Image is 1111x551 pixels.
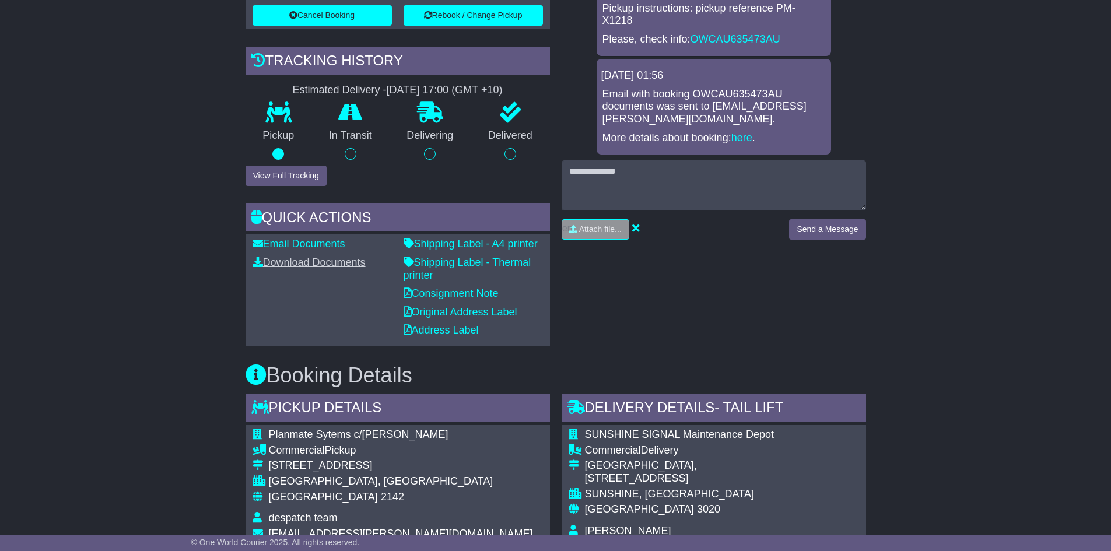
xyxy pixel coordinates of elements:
div: Delivery Details [562,394,866,425]
div: [GEOGRAPHIC_DATA], [585,459,774,472]
button: Rebook / Change Pickup [404,5,543,26]
div: Pickup [269,444,533,457]
span: SUNSHINE SIGNAL Maintenance Depot [585,429,774,440]
a: here [731,132,752,143]
button: Cancel Booking [253,5,392,26]
a: OWCAU635473AU [691,33,780,45]
div: [DATE] 17:00 (GMT +10) [387,84,503,97]
div: [STREET_ADDRESS] [269,459,533,472]
div: SUNSHINE, [GEOGRAPHIC_DATA] [585,488,774,501]
span: © One World Courier 2025. All rights reserved. [191,538,360,547]
p: Delivered [471,129,550,142]
p: Pickup instructions: pickup reference PM-X1218 [602,2,825,27]
span: [EMAIL_ADDRESS][PERSON_NAME][DOMAIN_NAME] [269,528,533,539]
span: [GEOGRAPHIC_DATA] [269,491,378,503]
span: Commercial [585,444,641,456]
span: [GEOGRAPHIC_DATA] [585,503,694,515]
p: In Transit [311,129,390,142]
span: Planmate Sytems c/[PERSON_NAME] [269,429,448,440]
div: Quick Actions [246,203,550,235]
span: [PERSON_NAME] [585,525,671,536]
button: Send a Message [789,219,865,240]
p: More details about booking: . [602,132,825,145]
div: Pickup Details [246,394,550,425]
div: [STREET_ADDRESS] [585,472,774,485]
a: Shipping Label - A4 printer [404,238,538,250]
p: Pickup [246,129,312,142]
span: 2142 [381,491,404,503]
a: Shipping Label - Thermal printer [404,257,531,281]
div: [GEOGRAPHIC_DATA], [GEOGRAPHIC_DATA] [269,475,533,488]
div: Tracking history [246,47,550,78]
p: Email with booking OWCAU635473AU documents was sent to [EMAIL_ADDRESS][PERSON_NAME][DOMAIN_NAME]. [602,88,825,126]
a: Download Documents [253,257,366,268]
a: Original Address Label [404,306,517,318]
a: Consignment Note [404,287,499,299]
p: Please, check info: [602,33,825,46]
span: Commercial [269,444,325,456]
h3: Booking Details [246,364,866,387]
p: Delivering [390,129,471,142]
span: 3020 [697,503,720,515]
div: Delivery [585,444,774,457]
div: [DATE] 01:56 [601,69,826,82]
div: Estimated Delivery - [246,84,550,97]
span: despatch team [269,512,338,524]
span: - Tail Lift [714,399,783,415]
a: Address Label [404,324,479,336]
a: Email Documents [253,238,345,250]
button: View Full Tracking [246,166,327,186]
